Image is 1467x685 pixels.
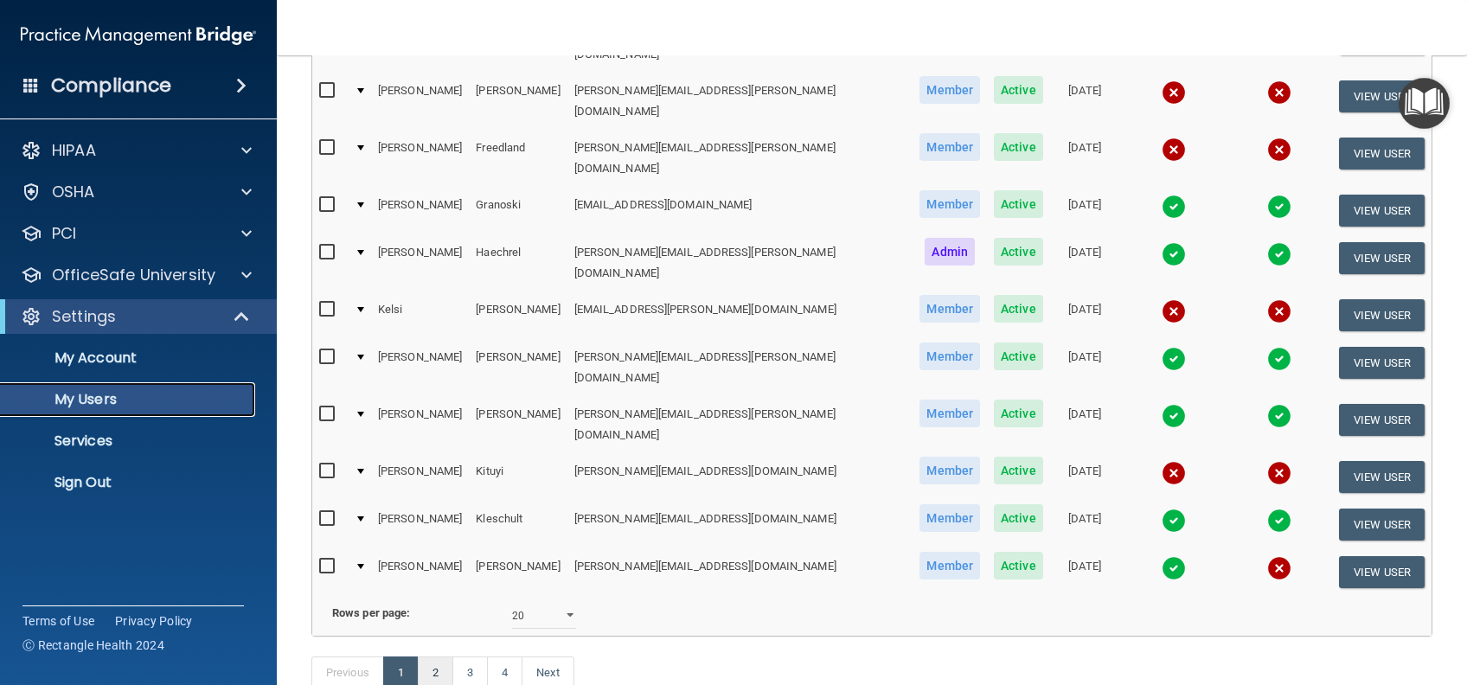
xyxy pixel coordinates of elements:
p: HIPAA [52,140,96,161]
a: PCI [21,223,252,244]
p: OSHA [52,182,95,202]
p: Sign Out [11,474,247,491]
button: View User [1339,80,1425,112]
p: PCI [52,223,76,244]
td: [EMAIL_ADDRESS][PERSON_NAME][DOMAIN_NAME] [567,291,913,339]
p: OfficeSafe University [52,265,215,285]
img: tick.e7d51cea.svg [1267,242,1291,266]
td: Kleschult [469,501,567,548]
img: cross.ca9f0e7f.svg [1162,299,1186,323]
td: [PERSON_NAME] [371,73,469,130]
img: cross.ca9f0e7f.svg [1267,461,1291,485]
td: [PERSON_NAME] [371,339,469,396]
span: Member [919,552,980,579]
span: Member [919,504,980,532]
img: cross.ca9f0e7f.svg [1162,80,1186,105]
span: Active [994,295,1043,323]
td: [DATE] [1050,501,1120,548]
img: tick.e7d51cea.svg [1267,347,1291,371]
button: View User [1339,509,1425,541]
td: [DATE] [1050,339,1120,396]
td: [PERSON_NAME] [371,130,469,187]
img: cross.ca9f0e7f.svg [1267,556,1291,580]
p: Services [11,432,247,450]
td: [PERSON_NAME] [469,291,567,339]
a: Privacy Policy [115,612,193,630]
span: Member [919,190,980,218]
p: My Account [11,349,247,367]
img: tick.e7d51cea.svg [1162,242,1186,266]
img: tick.e7d51cea.svg [1162,195,1186,219]
td: Haechrel [469,234,567,291]
button: View User [1339,404,1425,436]
button: View User [1339,556,1425,588]
span: Active [994,133,1043,161]
span: Member [919,400,980,427]
span: Active [994,457,1043,484]
button: View User [1339,138,1425,170]
b: Rows per page: [332,606,410,619]
td: [DATE] [1050,453,1120,501]
a: OSHA [21,182,252,202]
td: [DATE] [1050,396,1120,453]
span: Active [994,400,1043,427]
span: Active [994,504,1043,532]
td: [PERSON_NAME][EMAIL_ADDRESS][DOMAIN_NAME] [567,453,913,501]
img: tick.e7d51cea.svg [1267,509,1291,533]
td: [PERSON_NAME][EMAIL_ADDRESS][PERSON_NAME][DOMAIN_NAME] [567,130,913,187]
span: Member [919,76,980,104]
span: Member [919,133,980,161]
a: OfficeSafe University [21,265,252,285]
img: tick.e7d51cea.svg [1162,509,1186,533]
a: Settings [21,306,251,327]
td: [PERSON_NAME] [371,187,469,234]
td: [PERSON_NAME] [371,548,469,595]
td: [DATE] [1050,187,1120,234]
img: tick.e7d51cea.svg [1162,404,1186,428]
td: [DATE] [1050,73,1120,130]
td: [PERSON_NAME] [371,453,469,501]
td: [PERSON_NAME][EMAIL_ADDRESS][DOMAIN_NAME] [567,501,913,548]
td: [DATE] [1050,234,1120,291]
td: [DATE] [1050,130,1120,187]
img: tick.e7d51cea.svg [1267,195,1291,219]
span: Admin [925,238,975,266]
button: View User [1339,242,1425,274]
td: Kelsi [371,291,469,339]
p: My Users [11,391,247,408]
img: PMB logo [21,18,256,53]
td: [EMAIL_ADDRESS][DOMAIN_NAME] [567,187,913,234]
td: Granoski [469,187,567,234]
button: View User [1339,195,1425,227]
a: HIPAA [21,140,252,161]
span: Active [994,76,1043,104]
span: Active [994,190,1043,218]
td: [PERSON_NAME] [469,548,567,595]
h4: Compliance [51,74,171,98]
iframe: Drift Widget Chat Controller [1381,566,1446,631]
button: View User [1339,299,1425,331]
td: [PERSON_NAME][EMAIL_ADDRESS][PERSON_NAME][DOMAIN_NAME] [567,396,913,453]
td: [PERSON_NAME][EMAIL_ADDRESS][PERSON_NAME][DOMAIN_NAME] [567,339,913,396]
img: cross.ca9f0e7f.svg [1267,138,1291,162]
td: [PERSON_NAME] [371,501,469,548]
img: tick.e7d51cea.svg [1162,556,1186,580]
img: tick.e7d51cea.svg [1267,404,1291,428]
td: [PERSON_NAME] [371,396,469,453]
td: Kituyi [469,453,567,501]
td: [PERSON_NAME] [371,234,469,291]
td: [DATE] [1050,291,1120,339]
span: Member [919,457,980,484]
button: View User [1339,347,1425,379]
span: Active [994,552,1043,579]
img: cross.ca9f0e7f.svg [1162,138,1186,162]
td: [PERSON_NAME] [469,396,567,453]
span: Active [994,238,1043,266]
td: [PERSON_NAME][EMAIL_ADDRESS][PERSON_NAME][DOMAIN_NAME] [567,73,913,130]
button: View User [1339,461,1425,493]
td: [PERSON_NAME] [469,339,567,396]
img: cross.ca9f0e7f.svg [1267,80,1291,105]
td: [PERSON_NAME] [469,73,567,130]
img: cross.ca9f0e7f.svg [1162,461,1186,485]
span: Active [994,342,1043,370]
